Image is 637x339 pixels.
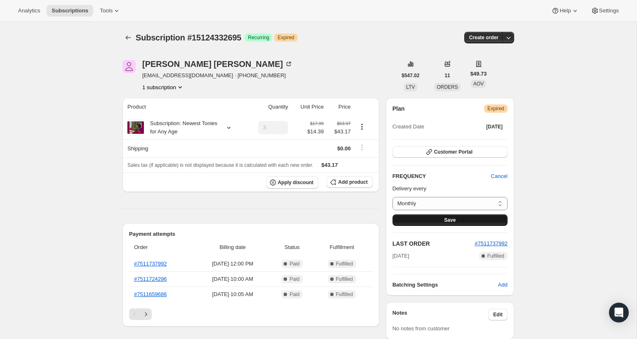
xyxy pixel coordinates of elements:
[393,123,424,131] span: Created Date
[586,5,624,17] button: Settings
[437,84,458,90] span: ORDERS
[122,98,247,116] th: Product
[493,278,512,292] button: Add
[329,128,350,136] span: $43.17
[393,214,508,226] button: Save
[486,123,503,130] span: [DATE]
[13,5,45,17] button: Analytics
[47,5,93,17] button: Subscriptions
[122,60,136,73] span: Kara Adams
[337,145,351,152] span: $0.00
[355,143,369,152] button: Shipping actions
[289,261,299,267] span: Paid
[393,252,409,260] span: [DATE]
[491,172,508,180] span: Cancel
[197,275,268,283] span: [DATE] · 10:00 AM
[197,243,268,251] span: Billing date
[197,290,268,299] span: [DATE] · 10:05 AM
[134,291,167,297] a: #7511659686
[18,7,40,14] span: Analytics
[129,308,373,320] nav: Pagination
[142,83,184,91] button: Product actions
[122,139,247,157] th: Shipping
[142,60,293,68] div: [PERSON_NAME] [PERSON_NAME]
[197,260,268,268] span: [DATE] · 12:00 PM
[393,104,405,113] h2: Plan
[277,34,294,41] span: Expired
[487,105,504,112] span: Expired
[140,308,152,320] button: Next
[310,121,324,126] small: $17.99
[559,7,571,14] span: Help
[444,72,450,79] span: 11
[393,325,450,332] span: No notes from customer
[440,70,455,81] button: 11
[402,72,419,79] span: $547.02
[289,291,299,298] span: Paid
[599,7,619,14] span: Settings
[469,34,498,41] span: Create order
[273,243,311,251] span: Status
[609,303,629,322] div: Open Intercom Messenger
[393,281,498,289] h6: Batching Settings
[338,179,367,185] span: Add product
[546,5,584,17] button: Help
[498,281,508,289] span: Add
[487,253,504,259] span: Fulfilled
[127,162,313,168] span: Sales tax (if applicable) is not displayed because it is calculated with each new order.
[134,261,167,267] a: #7511737992
[475,240,508,247] a: #7511737992
[393,172,491,180] h2: FREQUENCY
[52,7,88,14] span: Subscriptions
[248,34,269,41] span: Recurring
[289,276,299,282] span: Paid
[247,98,291,116] th: Quantity
[144,119,218,136] div: Subscription: Newest Tonies for Any Age
[406,84,415,90] span: LTV
[493,311,503,318] span: Edit
[100,7,113,14] span: Tools
[473,81,484,87] span: AOV
[355,122,369,131] button: Product actions
[464,32,503,43] button: Create order
[266,176,319,189] button: Apply discount
[316,243,368,251] span: Fulfillment
[95,5,126,17] button: Tools
[129,230,373,238] h2: Payment attempts
[278,179,314,186] span: Apply discount
[486,170,512,183] button: Cancel
[393,146,508,158] button: Customer Portal
[134,276,167,282] a: #7511724296
[444,217,456,223] span: Save
[322,162,338,168] span: $43.17
[136,33,241,42] span: Subscription #15124332695
[393,185,508,193] p: Delivery every
[291,98,326,116] th: Unit Price
[393,309,489,320] h3: Notes
[122,32,134,43] button: Subscriptions
[475,239,508,248] button: #7511737992
[393,239,475,248] h2: LAST ORDER
[336,276,353,282] span: Fulfilled
[142,71,293,80] span: [EMAIL_ADDRESS][DOMAIN_NAME] · [PHONE_NUMBER]
[470,70,487,78] span: $49.73
[337,121,350,126] small: $53.97
[326,98,353,116] th: Price
[327,176,372,188] button: Add product
[307,128,324,136] span: $14.39
[481,121,508,133] button: [DATE]
[336,291,353,298] span: Fulfilled
[336,261,353,267] span: Fulfilled
[397,70,424,81] button: $547.02
[434,149,472,155] span: Customer Portal
[488,309,508,320] button: Edit
[129,238,195,256] th: Order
